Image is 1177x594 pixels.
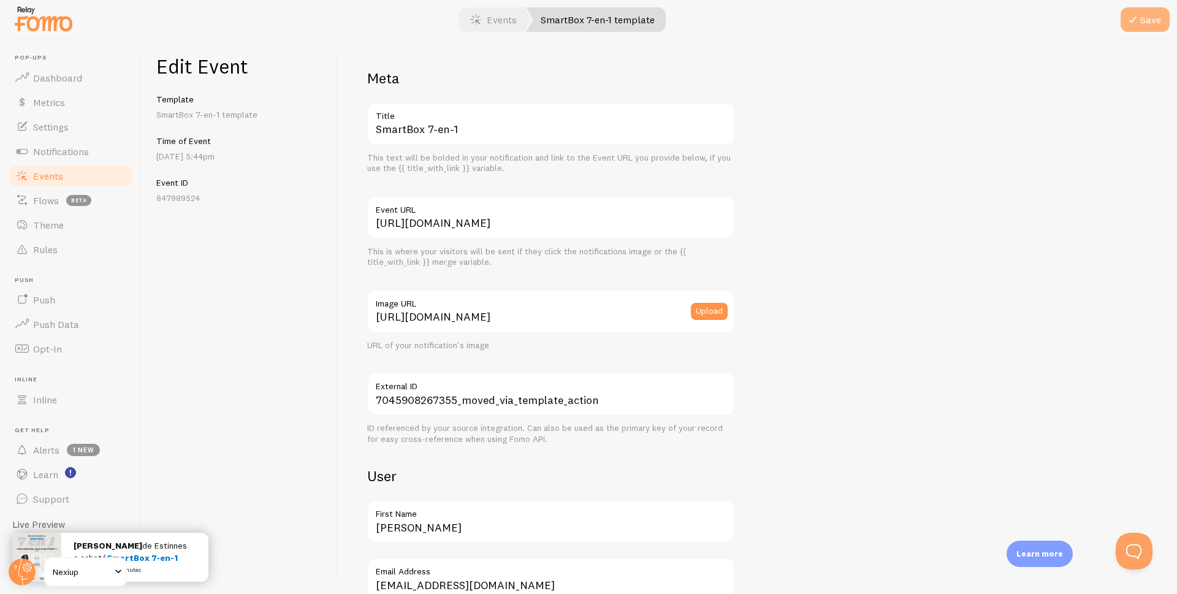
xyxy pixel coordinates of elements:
[7,438,134,462] a: Alerts 1 new
[7,164,134,188] a: Events
[7,337,134,361] a: Opt-In
[33,145,89,158] span: Notifications
[367,340,735,351] div: URL of your notification's image
[33,493,69,505] span: Support
[33,444,59,456] span: Alerts
[33,121,69,133] span: Settings
[44,557,127,587] a: Nexiup
[33,170,63,182] span: Events
[33,468,58,481] span: Learn
[7,287,134,312] a: Push
[156,177,322,188] h5: Event ID
[367,466,735,485] h2: User
[33,394,57,406] span: Inline
[367,500,735,521] label: First Name
[156,150,322,162] p: [DATE] 5:44pm
[7,487,134,511] a: Support
[367,153,735,174] div: This text will be bolded in your notification and link to the Event URL you provide below, if you...
[367,373,735,394] label: External ID
[7,90,134,115] a: Metrics
[15,376,134,384] span: Inline
[7,66,134,90] a: Dashboard
[33,318,79,330] span: Push Data
[67,444,100,456] span: 1 new
[33,219,64,231] span: Theme
[13,3,74,34] img: fomo-relay-logo-orange.svg
[7,213,134,237] a: Theme
[53,565,111,579] span: Nexiup
[156,94,322,105] h5: Template
[66,195,91,206] span: beta
[367,246,735,268] div: This is where your visitors will be sent if they click the notifications image or the {{ title_wi...
[7,312,134,337] a: Push Data
[367,423,735,444] div: ID referenced by your source integration. Can also be used as the primary key of your record for ...
[7,139,134,164] a: Notifications
[1016,548,1063,560] p: Learn more
[367,196,735,217] label: Event URL
[367,69,735,88] h2: Meta
[33,194,59,207] span: Flows
[156,192,322,204] p: 847989524
[7,115,134,139] a: Settings
[33,343,62,355] span: Opt-In
[33,72,82,84] span: Dashboard
[15,427,134,435] span: Get Help
[156,54,322,79] h1: Edit Event
[367,102,735,123] label: Title
[367,290,735,311] label: Image URL
[691,303,728,320] button: Upload
[1007,541,1073,567] div: Learn more
[7,237,134,262] a: Rules
[156,135,322,147] h5: Time of Event
[7,462,134,487] a: Learn
[33,96,65,109] span: Metrics
[15,54,134,62] span: Pop-ups
[7,387,134,412] a: Inline
[33,294,55,306] span: Push
[7,188,134,213] a: Flows beta
[15,276,134,284] span: Push
[156,109,322,121] p: SmartBox 7-en-1 template
[65,467,76,478] svg: <p>Watch New Feature Tutorials!</p>
[367,558,735,579] label: Email Address
[33,243,58,256] span: Rules
[1116,533,1152,569] iframe: Help Scout Beacon - Open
